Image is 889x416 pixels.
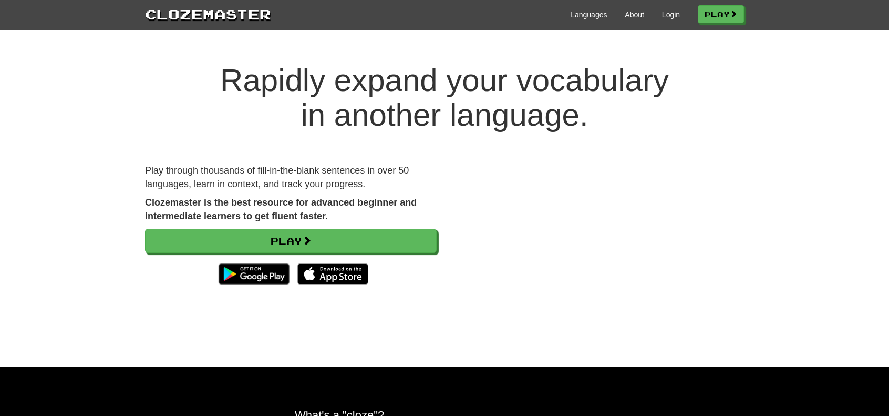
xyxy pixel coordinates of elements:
[145,164,437,191] p: Play through thousands of fill-in-the-blank sentences in over 50 languages, learn in context, and...
[145,229,437,253] a: Play
[213,258,295,290] img: Get it on Google Play
[145,4,271,24] a: Clozemaster
[698,5,744,23] a: Play
[625,9,644,20] a: About
[297,263,368,285] img: Download_on_the_App_Store_Badge_US-UK_135x40-25178aeef6eb6b83b96f5f2d004eda3bffbb37122de64afbaef7...
[571,9,607,20] a: Languages
[662,9,680,20] a: Login
[145,197,417,221] strong: Clozemaster is the best resource for advanced beginner and intermediate learners to get fluent fa...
